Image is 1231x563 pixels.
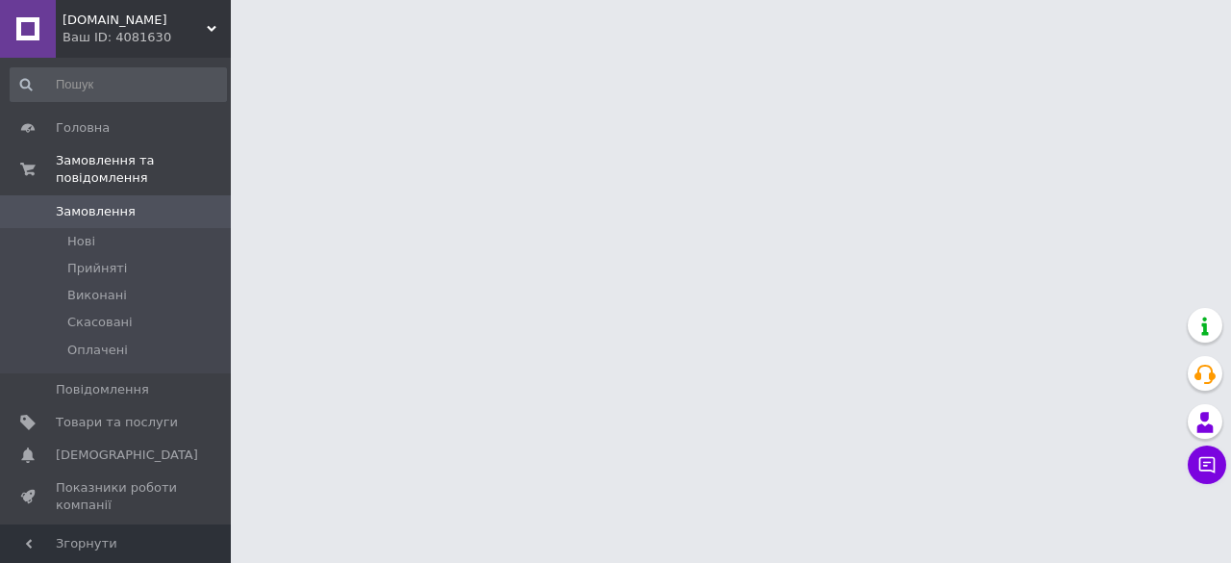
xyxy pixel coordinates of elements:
[67,260,127,277] span: Прийняті
[56,447,198,464] span: [DEMOGRAPHIC_DATA]
[67,287,127,304] span: Виконані
[56,479,178,514] span: Показники роботи компанії
[56,414,178,431] span: Товари та послуги
[56,119,110,137] span: Головна
[67,342,128,359] span: Оплачені
[1188,446,1226,484] button: Чат з покупцем
[63,29,231,46] div: Ваш ID: 4081630
[67,314,133,331] span: Скасовані
[67,233,95,250] span: Нові
[56,152,231,187] span: Замовлення та повідомлення
[56,381,149,398] span: Повідомлення
[10,67,227,102] input: Пошук
[63,12,207,29] span: man-pol.com.ua
[56,203,136,220] span: Замовлення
